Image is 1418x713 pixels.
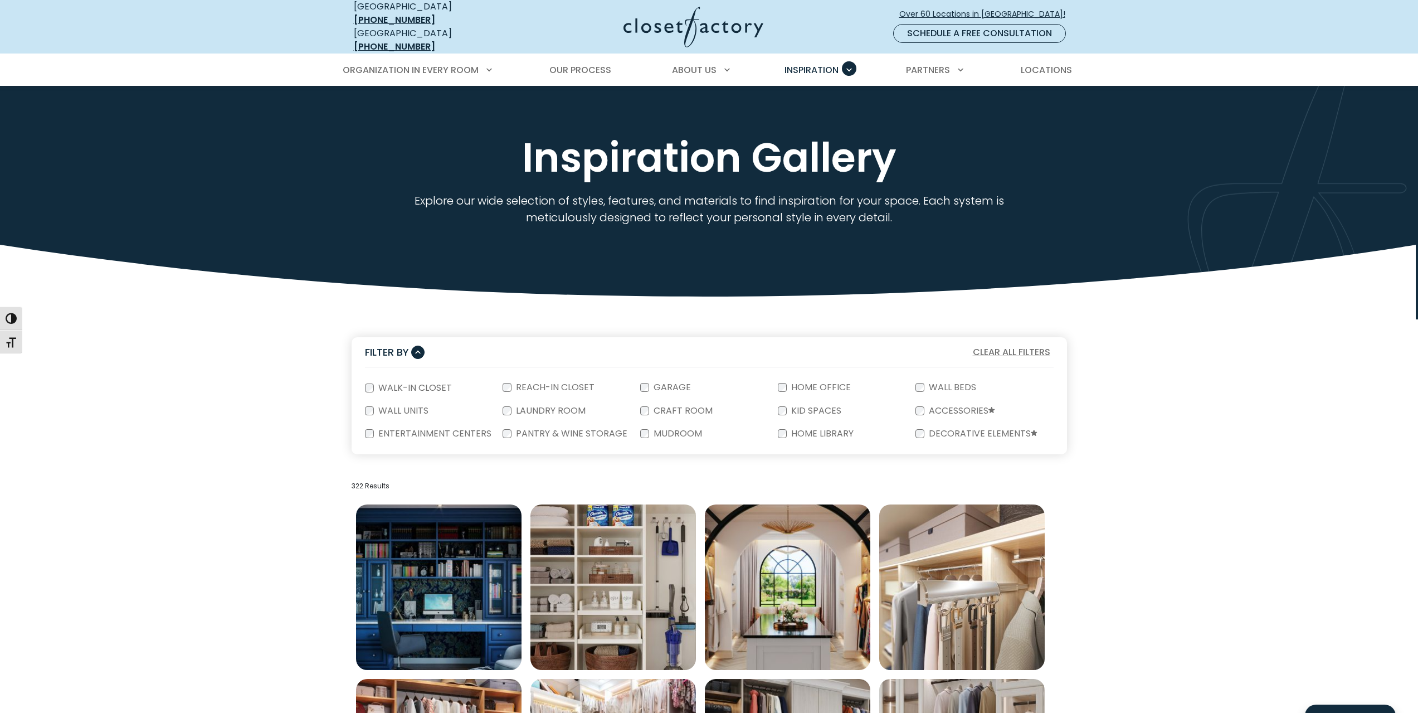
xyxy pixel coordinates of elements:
img: Belt rack accessory [879,505,1045,670]
span: Inspiration [784,64,839,76]
label: Wall Units [374,406,431,415]
label: Craft Room [649,406,715,415]
p: 322 Results [352,481,1067,491]
a: Open inspiration gallery to preview enlarged image [530,505,696,670]
label: Reach-In Closet [511,383,597,392]
label: Home Office [787,383,853,392]
label: Mudroom [649,429,704,438]
label: Decorative Elements [924,429,1040,439]
nav: Primary Menu [335,55,1084,86]
span: Our Process [549,64,611,76]
a: Open inspiration gallery to preview enlarged image [879,505,1045,670]
a: Open inspiration gallery to preview enlarged image [356,505,522,670]
span: Locations [1021,64,1072,76]
label: Laundry Room [511,406,588,415]
p: Explore our wide selection of styles, features, and materials to find inspiration for your space.... [382,192,1036,226]
span: Partners [906,64,950,76]
span: Organization in Every Room [343,64,479,76]
button: Filter By [365,344,425,360]
label: Kid Spaces [787,406,844,415]
img: Custom home office with blue built-ins, glass-front cabinets, adjustable shelving, custom drawer ... [356,505,522,670]
a: Open inspiration gallery to preview enlarged image [705,505,870,670]
label: Home Library [787,429,856,438]
label: Pantry & Wine Storage [511,429,630,438]
button: Clear All Filters [969,345,1054,360]
a: Over 60 Locations in [GEOGRAPHIC_DATA]! [899,4,1075,24]
a: [PHONE_NUMBER] [354,13,435,26]
img: Spacious custom walk-in closet with abundant wardrobe space, center island storage [705,505,870,670]
img: Organized linen and utility closet featuring rolled towels, labeled baskets, and mounted cleaning... [530,505,696,670]
h1: Inspiration Gallery [352,137,1067,179]
label: Entertainment Centers [374,429,494,438]
span: Over 60 Locations in [GEOGRAPHIC_DATA]! [899,8,1074,20]
a: [PHONE_NUMBER] [354,40,435,53]
div: [GEOGRAPHIC_DATA] [354,27,515,54]
label: Garage [649,383,693,392]
label: Accessories [924,406,997,416]
label: Walk-In Closet [374,384,454,392]
a: Schedule a Free Consultation [893,24,1066,43]
img: Closet Factory Logo [623,7,763,47]
label: Wall Beds [924,383,978,392]
span: About Us [672,64,717,76]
